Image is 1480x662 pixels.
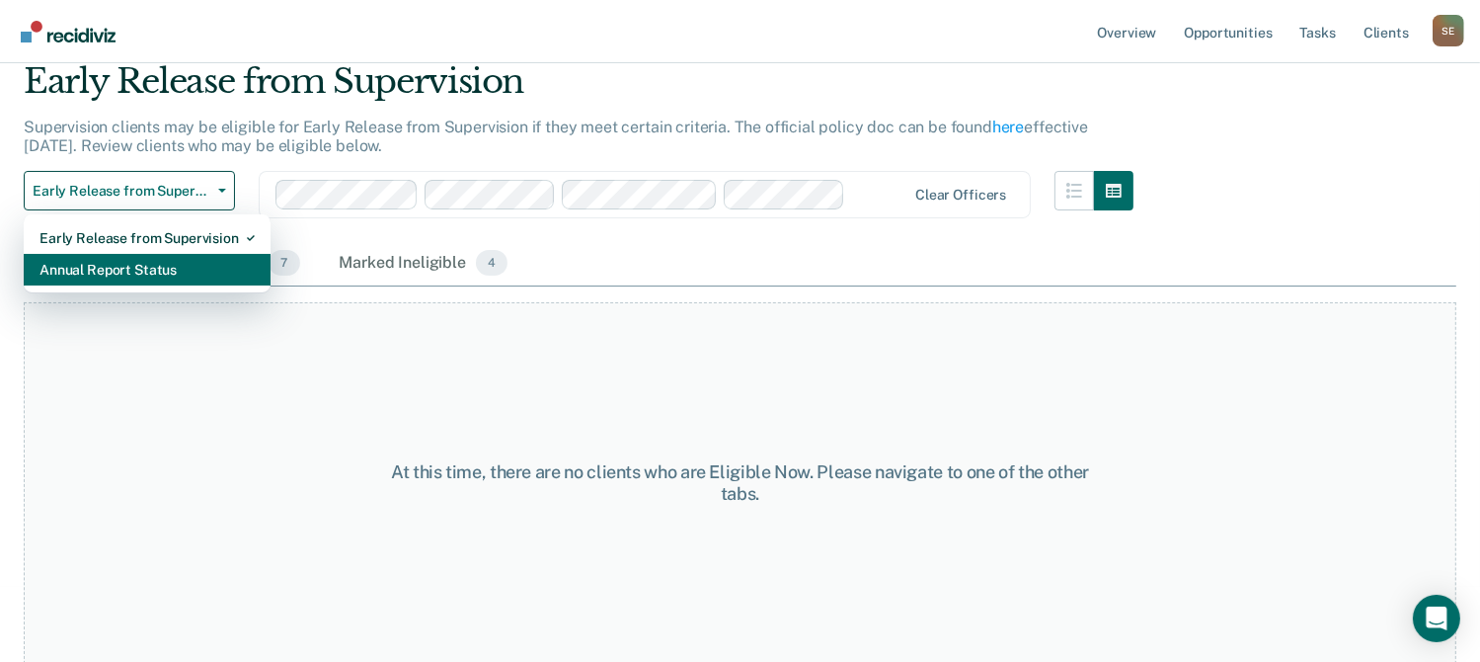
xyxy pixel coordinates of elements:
[915,187,1006,204] div: Clear officers
[382,461,1098,504] div: At this time, there are no clients who are Eligible Now. Please navigate to one of the other tabs.
[269,250,299,276] span: 7
[24,61,1133,118] div: Early Release from Supervision
[1433,15,1464,46] button: Profile dropdown button
[33,183,210,200] span: Early Release from Supervision
[24,118,1088,155] p: Supervision clients may be eligible for Early Release from Supervision if they meet certain crite...
[24,171,235,210] button: Early Release from Supervision
[992,118,1024,136] a: here
[336,242,512,286] div: Marked Ineligible4
[1413,595,1460,642] div: Open Intercom Messenger
[21,21,116,42] img: Recidiviz
[39,254,255,286] div: Annual Report Status
[39,222,255,254] div: Early Release from Supervision
[1433,15,1464,46] div: S E
[476,250,507,276] span: 4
